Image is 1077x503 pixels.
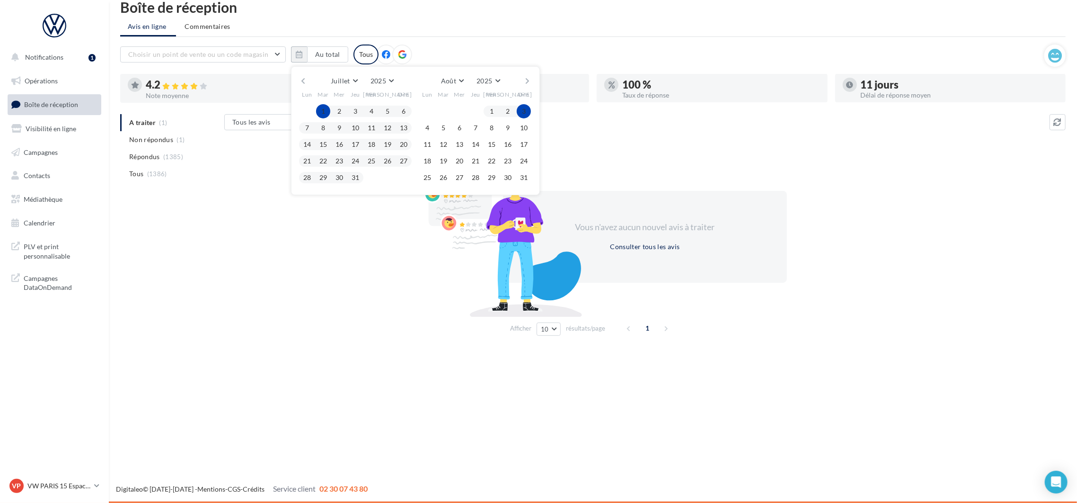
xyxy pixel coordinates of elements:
[861,92,1059,99] div: Délai de réponse moyen
[6,47,99,67] button: Notifications 1
[473,74,503,88] button: 2025
[380,104,395,118] button: 5
[606,241,683,252] button: Consulter tous les avis
[316,137,330,152] button: 15
[397,104,411,118] button: 6
[6,166,103,186] a: Contacts
[437,74,468,88] button: Août
[485,171,499,185] button: 29
[501,154,515,168] button: 23
[501,137,515,152] button: 16
[291,46,348,63] button: Au total
[332,121,346,135] button: 9
[128,50,268,58] span: Choisir un point de vente ou un code magasin
[353,45,379,64] div: Tous
[510,324,531,333] span: Afficher
[485,137,499,152] button: 15
[351,90,360,99] span: Jeu
[163,153,183,161] span: (1385)
[485,154,499,168] button: 22
[468,137,483,152] button: 14
[518,90,530,99] span: Dim
[397,154,411,168] button: 27
[380,121,395,135] button: 12
[468,121,483,135] button: 7
[319,484,368,493] span: 02 30 07 43 80
[6,213,103,233] a: Calendrier
[380,137,395,152] button: 19
[6,236,103,264] a: PLV et print personnalisable
[6,143,103,162] a: Campagnes
[24,100,78,108] span: Boîte de réception
[477,77,492,85] span: 2025
[398,90,409,99] span: Dim
[420,137,434,152] button: 11
[436,121,450,135] button: 5
[88,54,96,62] div: 1
[332,137,346,152] button: 16
[541,325,549,333] span: 10
[300,171,314,185] button: 28
[501,104,515,118] button: 2
[537,323,561,336] button: 10
[371,77,386,85] span: 2025
[471,90,480,99] span: Jeu
[185,22,230,31] span: Commentaires
[307,46,348,63] button: Au total
[129,152,160,162] span: Répondus
[300,137,314,152] button: 14
[332,154,346,168] button: 23
[1045,471,1068,494] div: Open Intercom Messenger
[484,90,532,99] span: [PERSON_NAME]
[129,135,173,144] span: Non répondus
[420,171,434,185] button: 25
[517,154,531,168] button: 24
[452,121,467,135] button: 6
[120,46,286,63] button: Choisir un point de vente ou un code magasin
[348,154,362,168] button: 24
[6,71,103,91] a: Opérations
[468,171,483,185] button: 28
[6,268,103,296] a: Campagnes DataOnDemand
[364,154,379,168] button: 25
[146,92,344,99] div: Note moyenne
[331,77,350,85] span: Juillet
[12,481,21,491] span: VP
[517,137,531,152] button: 17
[116,485,368,493] span: © [DATE]-[DATE] - - -
[302,90,312,99] span: Lun
[517,104,531,118] button: 3
[316,154,330,168] button: 22
[243,485,265,493] a: Crédits
[27,481,90,491] p: VW PARIS 15 Espace Suffren
[6,94,103,115] a: Boîte de réception
[316,104,330,118] button: 1
[420,154,434,168] button: 18
[24,195,62,203] span: Médiathèque
[332,104,346,118] button: 2
[8,477,101,495] a: VP VW PARIS 15 Espace Suffren
[224,114,319,130] button: Tous les avis
[397,137,411,152] button: 20
[436,154,450,168] button: 19
[861,80,1059,90] div: 11 jours
[566,324,605,333] span: résultats/page
[348,121,362,135] button: 10
[6,119,103,139] a: Visibilité en ligne
[348,171,362,185] button: 31
[177,136,185,144] span: (1)
[334,90,345,99] span: Mer
[300,121,314,135] button: 7
[146,80,344,90] div: 4.2
[367,74,397,88] button: 2025
[24,240,97,260] span: PLV et print personnalisable
[501,171,515,185] button: 30
[197,485,225,493] a: Mentions
[316,121,330,135] button: 8
[452,137,467,152] button: 13
[501,121,515,135] button: 9
[438,90,449,99] span: Mar
[348,104,362,118] button: 3
[485,104,499,118] button: 1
